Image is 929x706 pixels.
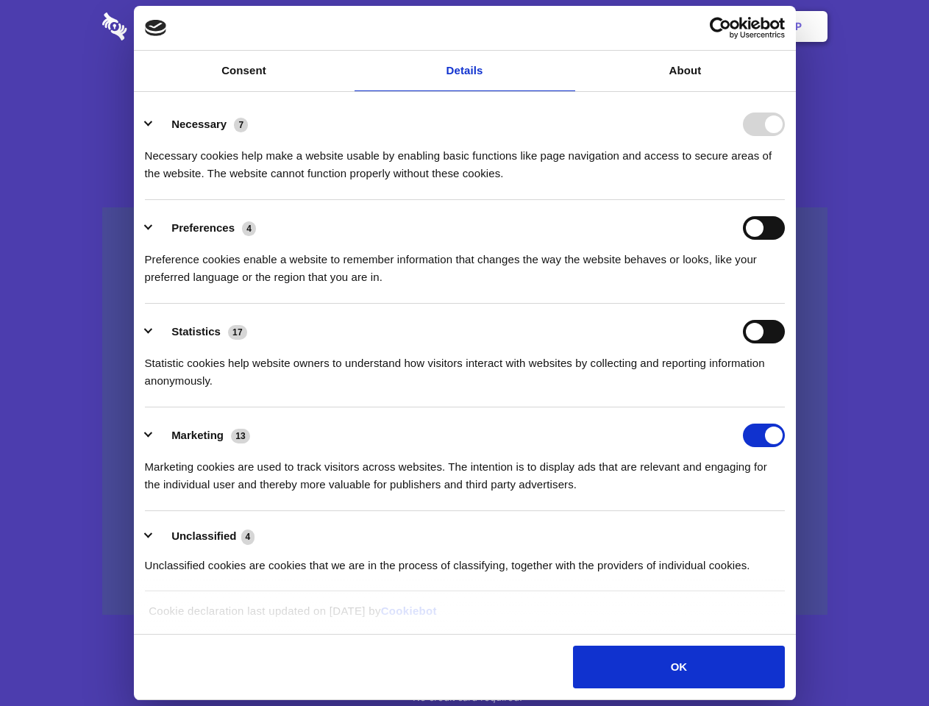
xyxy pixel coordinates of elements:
a: Pricing [432,4,496,49]
a: Login [667,4,731,49]
div: Unclassified cookies are cookies that we are in the process of classifying, together with the pro... [145,546,785,574]
a: Cookiebot [381,605,437,617]
iframe: Drift Widget Chat Controller [855,632,911,688]
button: Preferences (4) [145,216,266,240]
img: logo [145,20,167,36]
label: Necessary [171,118,227,130]
span: 4 [242,221,256,236]
label: Marketing [171,429,224,441]
a: Consent [134,51,355,91]
span: 17 [228,325,247,340]
a: Usercentrics Cookiebot - opens in a new window [656,17,785,39]
h1: Eliminate Slack Data Loss. [102,66,827,119]
button: Statistics (17) [145,320,257,343]
a: Details [355,51,575,91]
button: Marketing (13) [145,424,260,447]
div: Cookie declaration last updated on [DATE] by [138,602,791,631]
label: Preferences [171,221,235,234]
a: Wistia video thumbnail [102,207,827,616]
a: Contact [597,4,664,49]
button: OK [573,646,784,688]
button: Necessary (7) [145,113,257,136]
div: Statistic cookies help website owners to understand how visitors interact with websites by collec... [145,343,785,390]
label: Statistics [171,325,221,338]
a: About [575,51,796,91]
span: 13 [231,429,250,443]
img: logo-wordmark-white-trans-d4663122ce5f474addd5e946df7df03e33cb6a1c49d2221995e7729f52c070b2.svg [102,13,228,40]
span: 4 [241,529,255,544]
button: Unclassified (4) [145,527,264,546]
div: Preference cookies enable a website to remember information that changes the way the website beha... [145,240,785,286]
div: Necessary cookies help make a website usable by enabling basic functions like page navigation and... [145,136,785,182]
h4: Auto-redaction of sensitive data, encrypted data sharing and self-destructing private chats. Shar... [102,134,827,182]
div: Marketing cookies are used to track visitors across websites. The intention is to display ads tha... [145,447,785,493]
span: 7 [234,118,248,132]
